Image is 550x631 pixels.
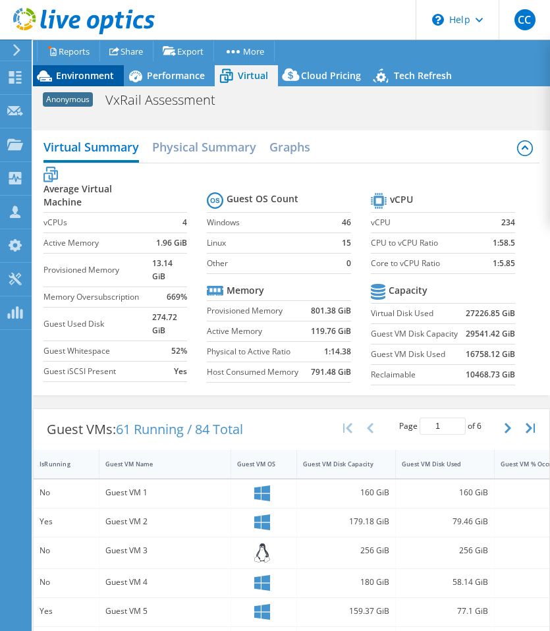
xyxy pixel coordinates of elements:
label: Host Consumed Memory [207,366,309,379]
div: 77.1 GiB [402,604,488,618]
span: Cloud Pricing [301,69,361,82]
b: 274.72 GiB [152,311,188,337]
label: Virtual Disk Used [371,307,465,320]
b: 791.48 GiB [311,366,351,379]
b: 669% [167,290,187,304]
b: 29541.42 GiB [466,327,515,341]
b: 10468.73 GiB [466,368,515,381]
label: Guest VM Disk Used [371,348,465,361]
b: 801.38 GiB [311,304,351,317]
div: No [40,543,93,558]
div: 58.14 GiB [402,575,488,590]
b: Capacity [389,284,427,297]
label: Guest iSCSI Present [43,365,152,378]
div: 159.37 GiB [303,604,389,618]
div: 180 GiB [303,575,389,590]
b: 1.96 GiB [156,236,187,250]
label: Active Memory [207,325,309,338]
label: Windows [207,216,338,229]
label: vCPUs [43,216,152,229]
a: More [213,41,275,61]
b: 1:5.85 [493,257,515,270]
div: 160 GiB [402,485,488,500]
div: Guest VM 1 [105,485,225,500]
div: No [40,575,93,590]
label: Memory Oversubscription [43,290,152,304]
b: 0 [346,257,351,270]
label: Core to vCPU Ratio [371,257,482,270]
b: 52% [171,344,187,358]
div: Guest VM OS [237,460,275,468]
label: Physical to Active Ratio [207,345,309,358]
label: Guest Whitespace [43,344,152,358]
span: Page of [399,418,481,435]
label: Reclaimable [371,368,465,381]
div: 179.18 GiB [303,514,389,529]
div: Yes [40,604,93,618]
b: 1:14.38 [324,345,351,358]
a: Reports [37,41,100,61]
h2: Graphs [269,134,310,160]
label: Provisioned Memory [207,304,309,317]
div: 160 GiB [303,485,389,500]
b: 4 [182,216,187,229]
label: Guest VM Disk Capacity [371,327,465,341]
div: Guest VM Disk Capacity [303,460,373,468]
label: Linux [207,236,338,250]
b: Average Virtual Machine [43,182,152,209]
div: IsRunning [40,460,77,468]
input: jump to page [420,418,466,435]
label: CPU to vCPU Ratio [371,236,482,250]
b: 234 [501,216,515,229]
span: Anonymous [43,92,93,107]
h2: Virtual Summary [43,134,139,163]
div: No [40,485,93,500]
div: 79.46 GiB [402,514,488,529]
span: Tech Refresh [394,69,452,82]
div: Guest VM 4 [105,575,225,590]
div: Yes [40,514,93,529]
label: Other [207,257,338,270]
div: Guest VM 3 [105,543,225,558]
h1: VxRail Assessment [99,93,236,107]
b: Guest OS Count [227,192,298,206]
div: 256 GiB [402,543,488,558]
a: Export [153,41,214,61]
span: Performance [147,69,205,82]
span: Virtual [238,69,268,82]
b: Yes [174,365,187,378]
b: 119.76 GiB [311,325,351,338]
b: 1:58.5 [493,236,515,250]
div: 256 GiB [303,543,389,558]
b: 15 [342,236,351,250]
b: 13.14 GiB [152,257,188,283]
h2: Physical Summary [152,134,256,160]
b: 27226.85 GiB [466,307,515,320]
label: Provisioned Memory [43,263,152,277]
span: CC [514,9,536,30]
div: Guest VM 2 [105,514,225,529]
div: Guest VM Disk Used [402,460,472,468]
div: Guest VM Name [105,460,209,468]
label: Active Memory [43,236,152,250]
b: vCPU [390,193,413,206]
svg: \n [432,14,444,26]
b: 46 [342,216,351,229]
label: vCPU [371,216,482,229]
b: 16758.12 GiB [466,348,515,361]
span: Environment [56,69,114,82]
div: Guest VM 5 [105,604,225,618]
span: 61 Running / 84 Total [116,420,243,438]
div: Guest VMs: [34,409,256,450]
span: 6 [477,420,481,431]
a: Share [99,41,153,61]
b: Memory [227,284,264,297]
label: Guest Used Disk [43,317,152,331]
